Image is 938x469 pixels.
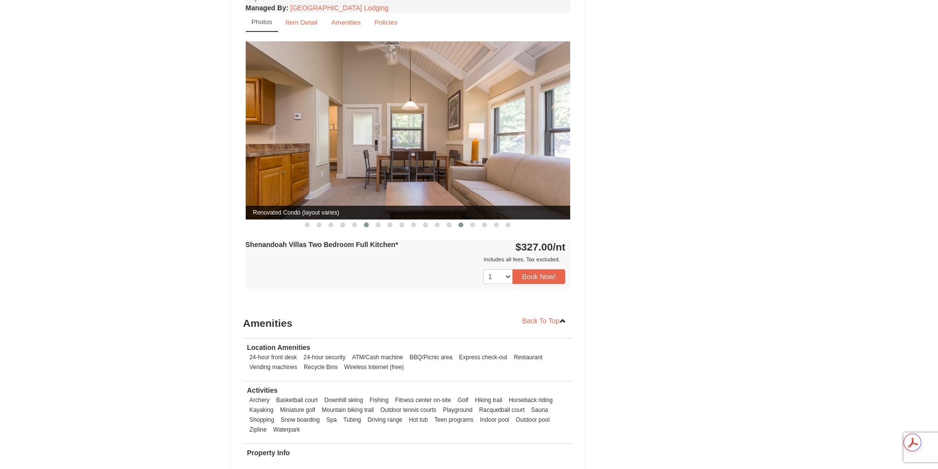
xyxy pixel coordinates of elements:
li: Outdoor tennis courts [378,405,439,415]
span: Renovated Condo (layout varies) [246,206,571,219]
small: Item Detail [286,19,318,26]
a: Photos [246,13,278,32]
small: Amenities [331,19,361,26]
li: ATM/Cash machine [350,352,406,362]
li: 24-hour security [301,352,348,362]
li: Indoor pool [478,415,512,425]
li: Downhill skiing [322,395,366,405]
small: Policies [374,19,397,26]
li: Restaurant [511,352,545,362]
small: Photos [252,18,272,26]
a: Back To Top [516,313,573,328]
li: Racquetball court [477,405,527,415]
li: Miniature golf [278,405,318,415]
h3: Amenities [243,313,573,333]
li: Teen programs [432,415,476,425]
li: Outdoor pool [514,415,552,425]
li: Express check-out [456,352,510,362]
span: /nt [553,241,566,252]
strong: Shenandoah Villas Two Bedroom Full Kitchen* [246,241,398,249]
li: Archery [247,395,272,405]
span: Managed By [246,4,286,12]
li: Snow boarding [278,415,322,425]
li: Wireless Internet (free) [342,362,406,372]
li: Zipline [247,425,269,435]
li: Horseback riding [506,395,555,405]
li: Tubing [341,415,363,425]
li: Waterpark [271,425,302,435]
li: Sauna [529,405,550,415]
li: Fitness center on-site [392,395,453,405]
strong: $327.00 [516,241,566,252]
img: Renovated Condo (layout varies) [246,41,571,219]
strong: Activities [247,386,278,394]
a: Item Detail [279,13,324,32]
a: Amenities [325,13,367,32]
li: Hiking trail [472,395,505,405]
strong: : [246,4,289,12]
button: Book Now! [513,269,566,284]
div: Includes all fees. Tax excluded. [246,254,566,264]
a: [GEOGRAPHIC_DATA] Lodging [291,4,388,12]
li: Mountain biking trail [319,405,376,415]
li: Kayaking [247,405,276,415]
li: Hot tub [406,415,430,425]
li: Fishing [367,395,391,405]
li: Driving range [365,415,405,425]
strong: Property Info [247,449,290,457]
li: Basketball court [274,395,321,405]
li: Golf [455,395,471,405]
li: 24-hour front desk [247,352,300,362]
a: Policies [368,13,404,32]
li: Shopping [247,415,277,425]
li: BBQ/Picnic area [407,352,455,362]
li: Playground [441,405,475,415]
li: Spa [324,415,339,425]
strong: Location Amenities [247,344,311,351]
li: Recycle Bins [301,362,340,372]
li: Vending machines [247,362,300,372]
